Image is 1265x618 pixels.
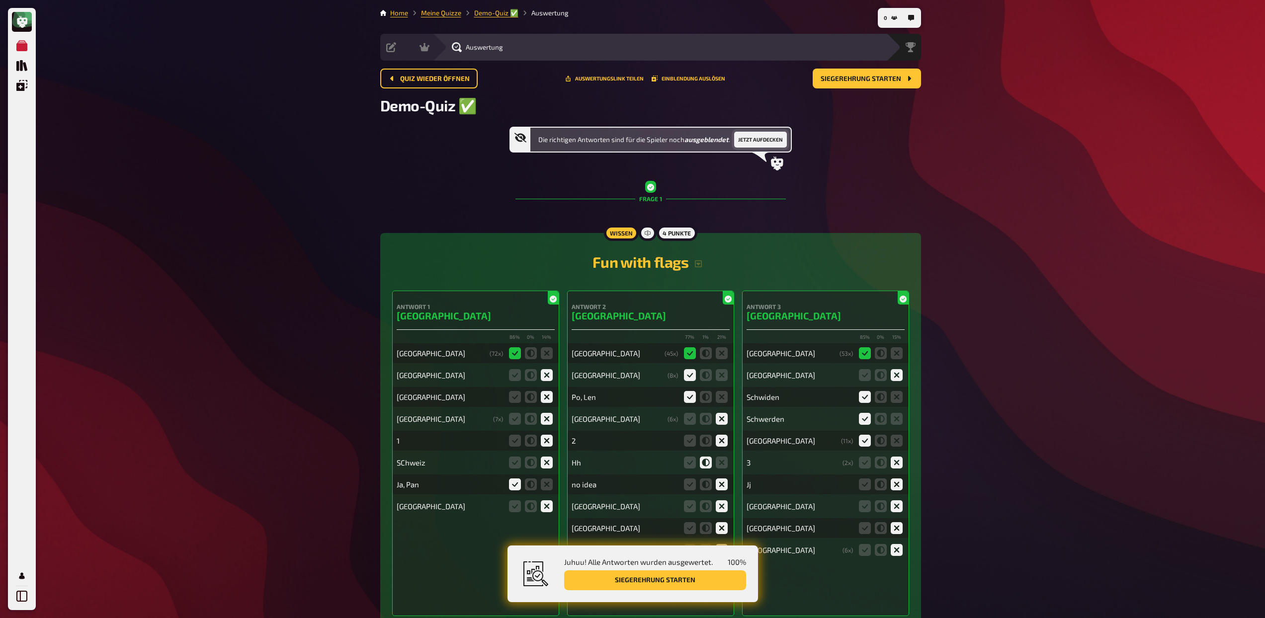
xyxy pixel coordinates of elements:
small: 77 % [684,334,696,341]
div: Po, Len [572,392,678,401]
small: 0 % [875,334,887,341]
a: Demo-Quiz ✅​ [474,9,518,17]
button: Einblendung auslösen [652,76,725,81]
span: Auswertung [466,43,503,51]
div: Frage 1 [515,170,786,227]
button: Siegerehrung starten [564,570,746,590]
button: Quiz wieder öffnen [380,69,478,88]
div: ( 2 x) [843,459,853,466]
div: ( 11 x) [841,437,853,444]
li: Home [390,8,408,18]
div: SChweiz [397,458,503,467]
li: Auswertung [518,8,569,18]
b: ausgeblendet [684,136,729,144]
div: ( 6 x) [668,415,678,422]
button: 0 [880,10,901,26]
div: [GEOGRAPHIC_DATA] [747,545,839,554]
div: 3 [747,458,839,467]
small: 21 % [716,334,728,341]
div: Schwerden [747,414,853,423]
div: ( 7 x) [493,415,503,422]
h2: Fun with flags [392,253,909,271]
a: Quiz Sammlung [12,56,32,76]
span: Die richtigen Antworten sind für die Spieler noch . [538,135,730,145]
div: ( 45 x) [665,350,678,357]
small: 1 % [700,334,712,341]
span: Juhuu! Alle Antworten wurden ausgewertet. [564,557,713,566]
div: Jj [747,480,853,489]
div: [GEOGRAPHIC_DATA] [747,524,853,533]
div: Wissen [603,225,638,241]
span: Demo-Quiz ✅​ [380,96,477,114]
div: [GEOGRAPHIC_DATA] [397,502,503,511]
div: [GEOGRAPHIC_DATA] [397,392,503,401]
span: 0 [884,15,887,21]
li: Meine Quizze [408,8,461,18]
h4: Antwort 3 [747,303,905,310]
div: Ja, Pan [397,480,503,489]
div: [GEOGRAPHIC_DATA] [572,371,664,380]
h3: [GEOGRAPHIC_DATA] [747,310,905,321]
div: [GEOGRAPHIC_DATA] [747,371,853,380]
span: 100 % [728,557,746,566]
div: [GEOGRAPHIC_DATA] [397,371,503,380]
div: [GEOGRAPHIC_DATA] [572,414,664,423]
h4: Antwort 2 [572,303,730,310]
span: Quiz wieder öffnen [400,76,470,82]
div: [GEOGRAPHIC_DATA] [397,414,489,423]
div: ( 72 x) [490,350,503,357]
button: Siegerehrung starten [813,69,921,88]
div: [GEOGRAPHIC_DATA] [747,349,836,358]
span: Siegerehrung starten [821,76,901,82]
div: [GEOGRAPHIC_DATA] [397,349,486,358]
div: 2 [572,436,678,445]
small: 14 % [541,334,553,341]
h4: Antwort 1 [397,303,555,310]
a: Einblendungen [12,76,32,95]
div: ( 53 x) [840,350,853,357]
small: 15 % [891,334,903,341]
small: 85 % [859,334,871,341]
small: 86 % [509,334,521,341]
div: 1 [397,436,503,445]
div: [GEOGRAPHIC_DATA] [572,349,661,358]
div: Hh [572,458,678,467]
h3: [GEOGRAPHIC_DATA] [397,310,555,321]
h3: [GEOGRAPHIC_DATA] [572,310,730,321]
button: Jetzt aufdecken [734,132,787,148]
div: [GEOGRAPHIC_DATA] [747,502,853,511]
a: Home [390,9,408,17]
a: Meine Quizze [421,9,461,17]
div: ( 8 x) [668,372,678,379]
li: Demo-Quiz ✅​ [461,8,518,18]
div: no idea [572,480,678,489]
small: 0 % [525,334,537,341]
div: [GEOGRAPHIC_DATA] [572,502,678,511]
a: Meine Quizze [12,36,32,56]
button: Teile diese URL mit Leuten, die dir bei der Auswertung helfen dürfen. [565,76,644,81]
div: ( 6 x) [843,546,853,553]
div: 4 Punkte [657,225,697,241]
div: [GEOGRAPHIC_DATA] [572,524,678,533]
div: [GEOGRAPHIC_DATA] [747,436,837,445]
div: Schwiden [747,392,853,401]
a: Profil [12,566,32,586]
